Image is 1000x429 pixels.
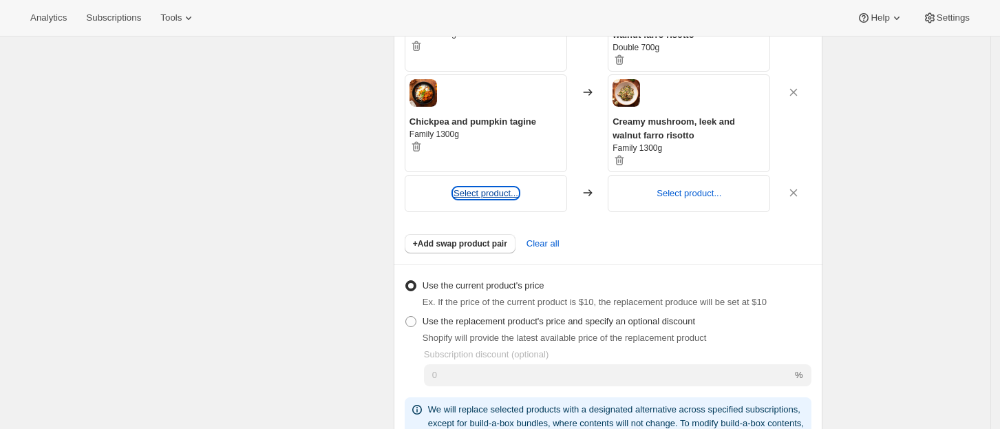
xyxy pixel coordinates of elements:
[454,188,518,198] button: Select product...
[526,237,560,251] span: Clear all
[795,370,803,380] span: %
[613,79,640,107] span: Family 1300g
[152,8,204,28] button: Tools
[409,129,536,140] p: Family 1300g
[518,230,568,258] button: Clear all
[613,42,765,53] p: Double 700g
[409,115,536,129] h3: Chickpea and pumpkin tagine
[849,8,911,28] button: Help
[423,280,544,291] span: Use the current product's price
[871,12,889,23] span: Help
[423,316,695,326] span: Use the replacement product's price and specify an optional discount
[86,12,141,23] span: Subscriptions
[937,12,970,23] span: Settings
[423,333,707,343] span: Shopify will provide the latest available price of the replacement product
[413,238,507,249] span: +Add swap product pair
[613,115,765,143] h3: Creamy mushroom, leek and walnut farro risotto
[613,143,765,154] p: Family 1300g
[424,364,792,386] input: 0
[424,349,549,359] span: Subscription discount (optional)
[30,12,67,23] span: Analytics
[22,8,75,28] button: Analytics
[160,12,182,23] span: Tools
[423,297,767,307] span: Ex. If the price of the current product is $10, the replacement produce will be set at $10
[405,234,515,253] button: +Add swap product pair
[915,8,978,28] button: Settings
[78,8,149,28] button: Subscriptions
[657,188,721,198] button: Select product...
[409,79,437,107] span: Family 1300g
